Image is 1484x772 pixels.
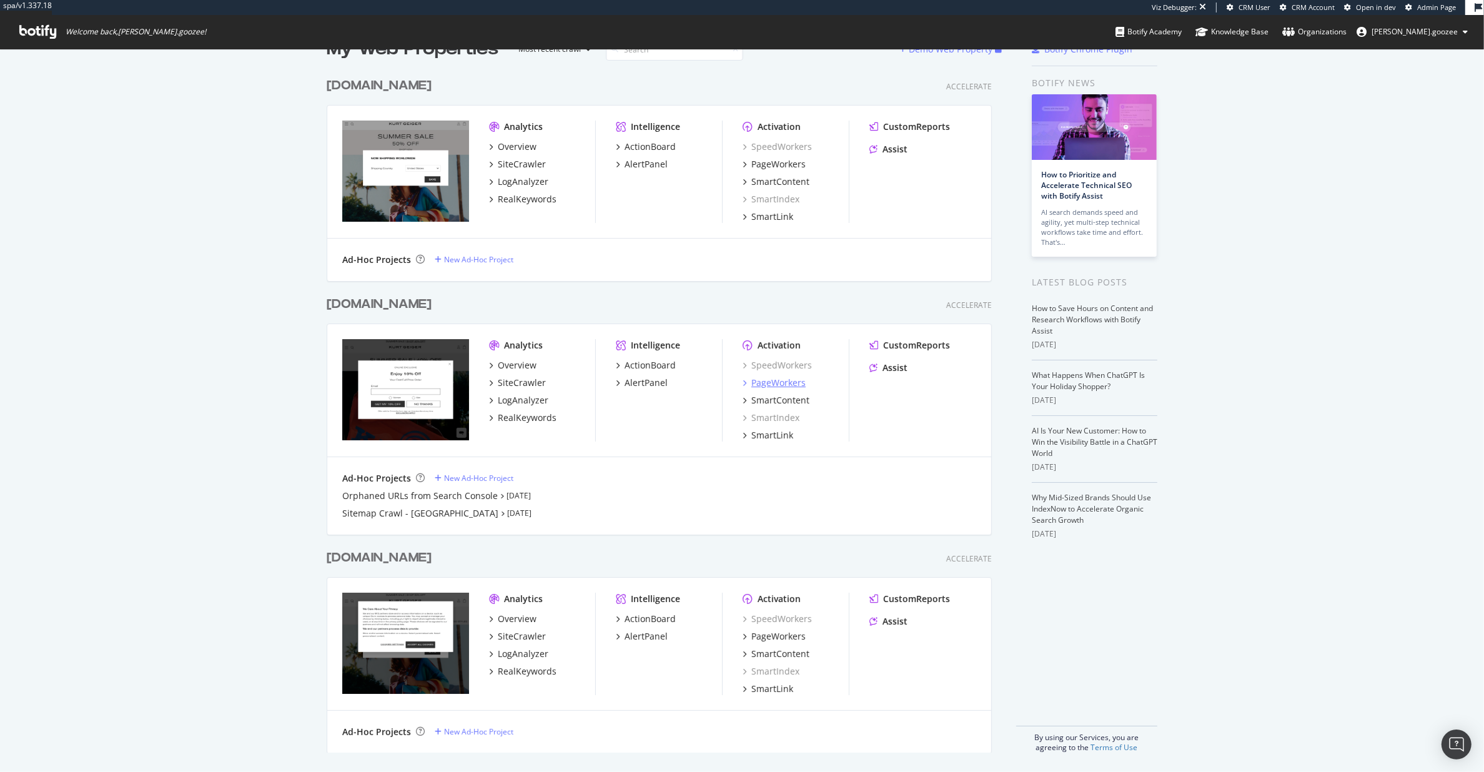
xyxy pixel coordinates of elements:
[1032,275,1157,289] div: Latest Blog Posts
[342,472,411,485] div: Ad-Hoc Projects
[489,141,537,153] a: Overview
[1032,76,1157,90] div: Botify news
[751,429,793,442] div: SmartLink
[498,630,546,643] div: SiteCrawler
[489,630,546,643] a: SiteCrawler
[869,121,950,133] a: CustomReports
[751,176,809,188] div: SmartContent
[743,176,809,188] a: SmartContent
[946,553,992,564] div: Accelerate
[489,193,556,205] a: RealKeywords
[342,339,469,440] img: www.kurtgeiger.us
[743,665,799,678] div: SmartIndex
[1405,2,1456,12] a: Admin Page
[743,141,812,153] div: SpeedWorkers
[616,630,668,643] a: AlertPanel
[498,158,546,171] div: SiteCrawler
[743,412,799,424] div: SmartIndex
[743,683,793,695] a: SmartLink
[751,648,809,660] div: SmartContent
[489,158,546,171] a: SiteCrawler
[444,473,513,483] div: New Ad-Hoc Project
[1344,2,1396,12] a: Open in dev
[489,613,537,625] a: Overview
[743,377,806,389] a: PageWorkers
[1091,742,1138,753] a: Terms of Use
[498,176,548,188] div: LogAnalyzer
[507,508,532,518] a: [DATE]
[498,412,556,424] div: RealKeywords
[758,121,801,133] div: Activation
[751,630,806,643] div: PageWorkers
[743,210,793,223] a: SmartLink
[342,507,498,520] a: Sitemap Crawl - [GEOGRAPHIC_DATA]
[342,254,411,266] div: Ad-Hoc Projects
[498,394,548,407] div: LogAnalyzer
[327,549,437,567] a: [DOMAIN_NAME]
[1032,528,1157,540] div: [DATE]
[869,362,908,374] a: Assist
[1032,492,1151,525] a: Why Mid-Sized Brands Should Use IndexNow to Accelerate Organic Search Growth
[444,726,513,737] div: New Ad-Hoc Project
[743,429,793,442] a: SmartLink
[327,77,432,95] div: [DOMAIN_NAME]
[498,665,556,678] div: RealKeywords
[616,613,676,625] a: ActionBoard
[342,593,469,694] img: www.kurtgeiger.com
[489,176,548,188] a: LogAnalyzer
[327,37,498,62] div: My Web Properties
[1032,395,1157,406] div: [DATE]
[616,359,676,372] a: ActionBoard
[751,683,793,695] div: SmartLink
[504,593,543,605] div: Analytics
[1195,15,1269,49] a: Knowledge Base
[625,630,668,643] div: AlertPanel
[327,77,437,95] a: [DOMAIN_NAME]
[743,158,806,171] a: PageWorkers
[1280,2,1335,12] a: CRM Account
[869,339,950,352] a: CustomReports
[1032,43,1132,56] a: Botify Chrome Plugin
[631,121,680,133] div: Intelligence
[743,193,799,205] div: SmartIndex
[743,648,809,660] a: SmartContent
[946,300,992,310] div: Accelerate
[504,339,543,352] div: Analytics
[1372,26,1458,37] span: fred.goozee
[869,143,908,156] a: Assist
[1115,15,1182,49] a: Botify Academy
[743,613,812,625] a: SpeedWorkers
[1347,22,1478,42] button: [PERSON_NAME].goozee
[743,394,809,407] a: SmartContent
[498,359,537,372] div: Overview
[1032,94,1157,160] img: How to Prioritize and Accelerate Technical SEO with Botify Assist
[498,613,537,625] div: Overview
[489,359,537,372] a: Overview
[1152,2,1197,12] div: Viz Debugger:
[625,141,676,153] div: ActionBoard
[1044,43,1132,56] div: Botify Chrome Plugin
[435,726,513,737] a: New Ad-Hoc Project
[883,615,908,628] div: Assist
[1041,207,1147,247] div: AI search demands speed and agility, yet multi-step technical workflows take time and effort. Tha...
[625,613,676,625] div: ActionBoard
[758,339,801,352] div: Activation
[625,377,668,389] div: AlertPanel
[946,81,992,92] div: Accelerate
[327,295,432,314] div: [DOMAIN_NAME]
[751,377,806,389] div: PageWorkers
[342,490,498,502] a: Orphaned URLs from Search Console
[489,665,556,678] a: RealKeywords
[498,648,548,660] div: LogAnalyzer
[743,630,806,643] a: PageWorkers
[883,593,950,605] div: CustomReports
[625,158,668,171] div: AlertPanel
[606,39,743,61] input: Search
[1417,2,1456,12] span: Admin Page
[1032,462,1157,473] div: [DATE]
[743,359,812,372] a: SpeedWorkers
[751,394,809,407] div: SmartContent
